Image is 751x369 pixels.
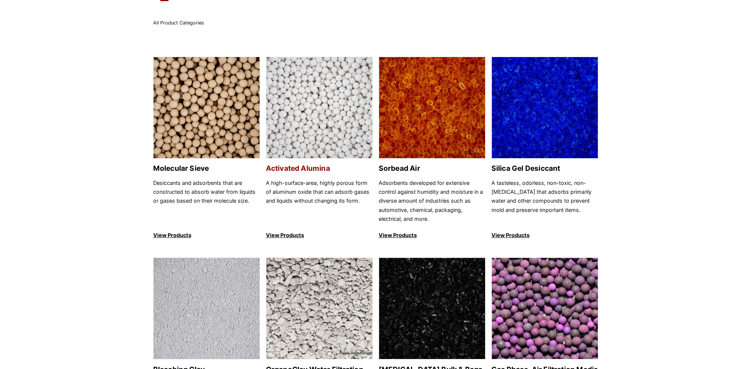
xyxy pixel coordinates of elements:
p: View Products [379,231,485,240]
img: Gas Phase-Air Filtration Media [492,258,598,360]
h2: Silica Gel Desiccant [491,164,598,173]
img: Activated Carbon Bulk & Bags [379,258,485,360]
p: View Products [491,231,598,240]
p: A high-surface-area, highly porous form of aluminum oxide that can adsorb gases and liquids witho... [266,179,373,224]
span: All Product Categories [153,20,204,26]
p: View Products [153,231,260,240]
h2: Activated Alumina [266,164,373,173]
a: Silica Gel Desiccant Silica Gel Desiccant A tasteless, odorless, non-toxic, non-[MEDICAL_DATA] th... [491,57,598,240]
img: Sorbead Air [379,57,485,159]
img: Activated Alumina [266,57,372,159]
a: Sorbead Air Sorbead Air Adsorbents developed for extensive control against humidity and moisture ... [379,57,485,240]
img: Bleaching Clay [154,258,260,360]
img: OrganoClay Water Filtration Media [266,258,372,360]
p: Desiccants and adsorbents that are constructed to absorb water from liquids or gases based on the... [153,179,260,224]
h2: Sorbead Air [379,164,485,173]
p: View Products [266,231,373,240]
a: Molecular Sieve Molecular Sieve Desiccants and adsorbents that are constructed to absorb water fr... [153,57,260,240]
img: Molecular Sieve [154,57,260,159]
img: Silica Gel Desiccant [492,57,598,159]
p: Adsorbents developed for extensive control against humidity and moisture in a diverse amount of i... [379,179,485,224]
p: A tasteless, odorless, non-toxic, non-[MEDICAL_DATA] that adsorbs primarily water and other compo... [491,179,598,224]
h2: Molecular Sieve [153,164,260,173]
a: Activated Alumina Activated Alumina A high-surface-area, highly porous form of aluminum oxide tha... [266,57,373,240]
